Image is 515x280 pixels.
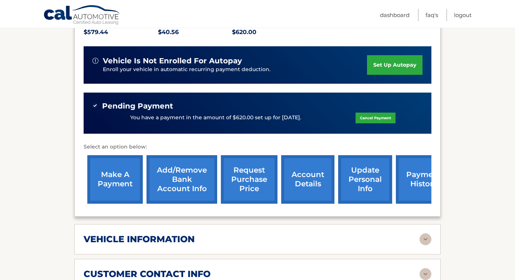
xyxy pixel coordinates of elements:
span: vehicle is not enrolled for autopay [103,56,242,66]
img: check-green.svg [92,103,98,108]
img: accordion-rest.svg [420,233,431,245]
a: Cal Automotive [43,5,121,26]
h2: vehicle information [84,234,195,245]
p: You have a payment in the amount of $620.00 set up for [DATE]. [130,114,301,122]
a: update personal info [338,155,392,204]
p: $40.56 [158,27,232,37]
a: account details [281,155,334,204]
img: accordion-rest.svg [420,268,431,280]
h2: customer contact info [84,269,211,280]
p: Enroll your vehicle in automatic recurring payment deduction. [103,66,367,74]
a: set up autopay [367,55,423,75]
p: $579.44 [84,27,158,37]
span: Pending Payment [102,101,173,111]
a: Add/Remove bank account info [147,155,217,204]
a: Cancel Payment [356,113,395,123]
a: request purchase price [221,155,277,204]
a: payment history [396,155,451,204]
a: Logout [454,9,472,21]
p: Select an option below: [84,143,431,151]
p: $620.00 [232,27,306,37]
a: Dashboard [380,9,410,21]
img: alert-white.svg [92,58,98,64]
a: FAQ's [425,9,438,21]
a: make a payment [87,155,143,204]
